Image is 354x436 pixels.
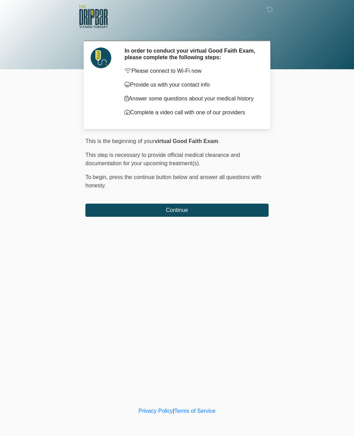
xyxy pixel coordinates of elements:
a: Terms of Service [174,408,215,414]
a: Privacy Policy [139,408,173,414]
span: This is the beginning of your [85,138,155,144]
img: The DRIPBaR - Alamo Ranch SATX Logo [78,5,108,28]
img: Agent Avatar [91,47,111,68]
span: This step is necessary to provide official medical clearance and documentation for your upcoming ... [85,152,240,166]
p: Provide us with your contact info [124,81,258,89]
p: Answer some questions about your medical history [124,95,258,103]
span: . [218,138,220,144]
button: Continue [85,204,269,217]
h2: In order to conduct your virtual Good Faith Exam, please complete the following steps: [124,47,258,61]
p: Complete a video call with one of our providers [124,108,258,117]
p: Please connect to Wi-Fi now [124,67,258,75]
span: To begin, [85,174,109,180]
strong: virtual Good Faith Exam [155,138,218,144]
span: press the continue button below and answer all questions with honesty. [85,174,261,188]
a: | [173,408,174,414]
